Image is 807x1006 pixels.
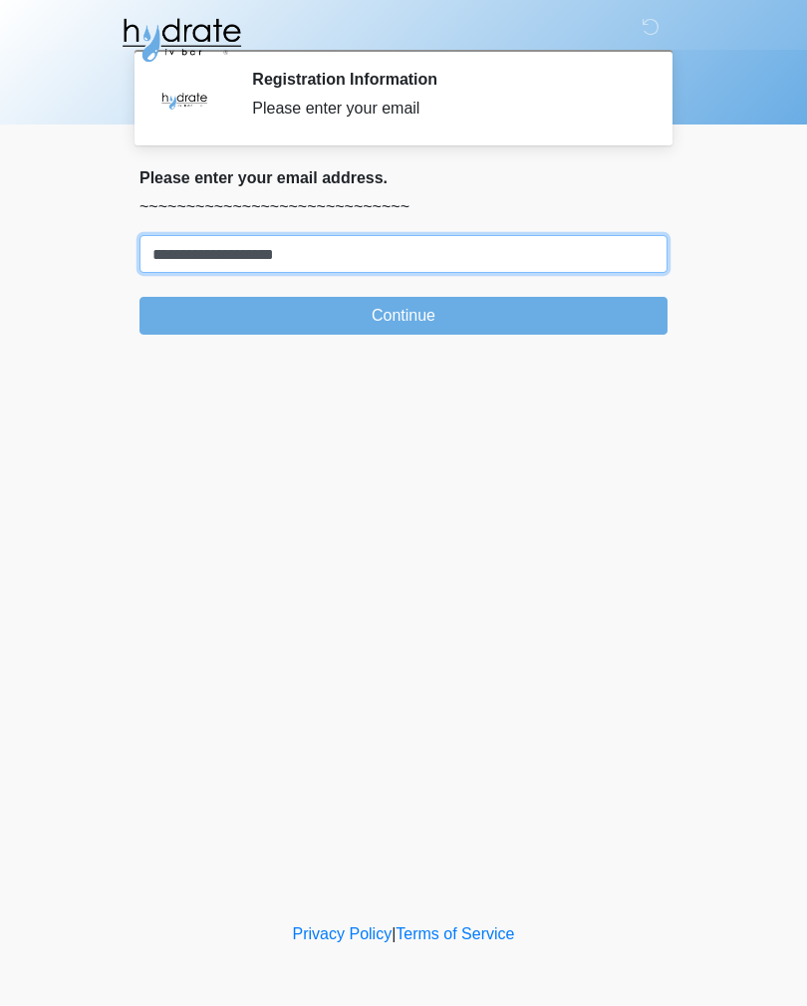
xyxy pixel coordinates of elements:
a: Terms of Service [396,925,514,942]
h2: Please enter your email address. [139,168,668,187]
p: ~~~~~~~~~~~~~~~~~~~~~~~~~~~~~ [139,195,668,219]
div: Please enter your email [252,97,638,121]
a: Privacy Policy [293,925,393,942]
button: Continue [139,297,668,335]
img: Agent Avatar [154,70,214,129]
a: | [392,925,396,942]
img: Hydrate IV Bar - Fort Collins Logo [120,15,243,65]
